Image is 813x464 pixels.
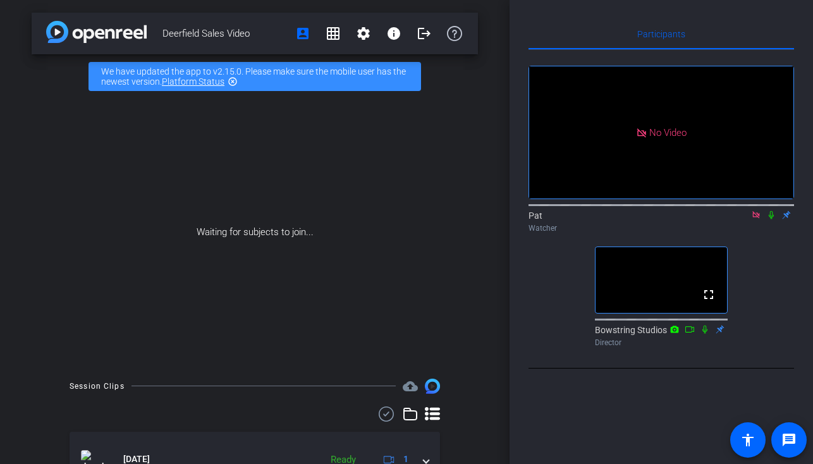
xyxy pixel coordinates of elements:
img: Session clips [425,379,440,394]
div: Waiting for subjects to join... [32,99,478,366]
mat-icon: grid_on [326,26,341,41]
mat-icon: cloud_upload [403,379,418,394]
div: We have updated the app to v2.15.0. Please make sure the mobile user has the newest version. [89,62,421,91]
span: Destinations for your clips [403,379,418,394]
div: Session Clips [70,380,125,393]
span: No Video [649,126,687,138]
mat-icon: fullscreen [701,287,716,302]
mat-icon: accessibility [740,432,755,448]
mat-icon: highlight_off [228,76,238,87]
mat-icon: logout [417,26,432,41]
div: Watcher [529,223,794,234]
span: Participants [637,30,685,39]
div: Director [595,337,728,348]
mat-icon: settings [356,26,371,41]
mat-icon: info [386,26,401,41]
a: Platform Status [162,76,224,87]
mat-icon: account_box [295,26,310,41]
mat-icon: message [781,432,797,448]
div: Pat [529,209,794,234]
img: app-logo [46,21,147,43]
div: Bowstring Studios [595,324,728,348]
span: Deerfield Sales Video [162,21,288,46]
